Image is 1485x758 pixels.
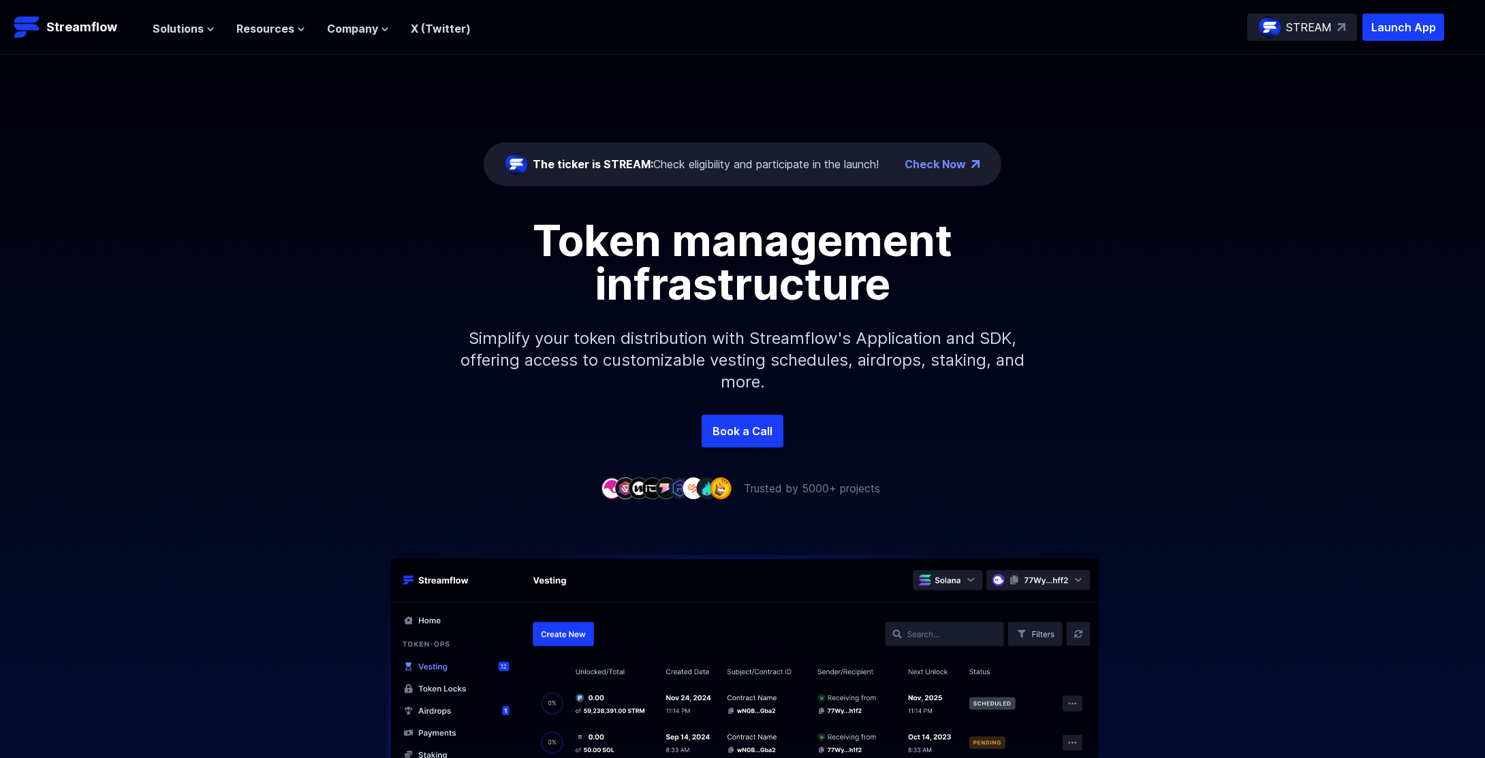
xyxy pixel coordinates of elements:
[327,20,389,37] button: Company
[153,20,215,37] button: Solutions
[505,153,527,175] img: streamflow-logo-circle.png
[450,306,1035,415] p: Simplify your token distribution with Streamflow's Application and SDK, offering access to custom...
[14,14,139,41] a: Streamflow
[46,18,117,37] p: Streamflow
[1247,14,1357,41] a: STREAM
[411,22,471,35] a: X (Twitter)
[628,477,650,499] img: company-3
[696,477,718,499] img: company-8
[601,477,623,499] img: company-1
[533,157,653,171] span: The ticker is STREAM:
[1286,19,1332,35] p: STREAM
[436,219,1049,306] h1: Token management infrastructure
[236,20,305,37] button: Resources
[683,477,704,499] img: company-7
[327,20,378,37] span: Company
[669,477,691,499] img: company-6
[14,14,41,41] img: Streamflow Logo
[702,415,783,447] a: Book a Call
[1259,16,1281,38] img: streamflow-logo-circle.png
[971,160,980,168] img: top-right-arrow.png
[655,477,677,499] img: company-5
[533,156,879,172] div: Check eligibility and participate in the launch!
[1337,23,1345,31] img: top-right-arrow.svg
[744,480,880,496] p: Trusted by 5000+ projects
[710,477,732,499] img: company-9
[905,156,966,172] a: Check Now
[1362,14,1444,41] button: Launch App
[236,20,294,37] span: Resources
[153,20,204,37] span: Solutions
[614,477,636,499] img: company-2
[642,477,663,499] img: company-4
